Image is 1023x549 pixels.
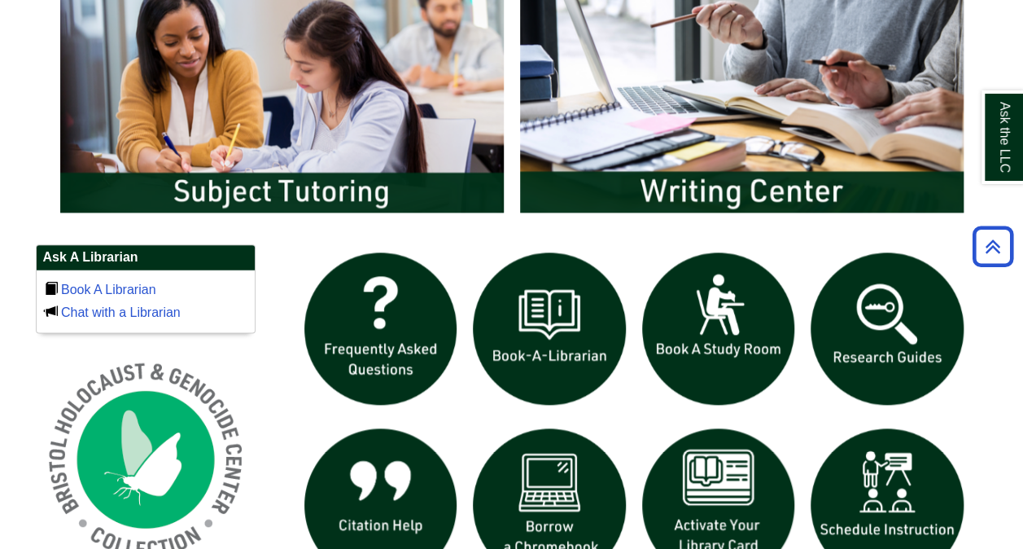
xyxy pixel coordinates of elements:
[37,245,255,270] h2: Ask A Librarian
[465,244,634,414] img: Book a Librarian icon links to book a librarian web page
[296,244,466,414] img: frequently asked questions
[802,244,972,414] img: Research Guides icon links to research guides web page
[61,283,156,296] a: Book A Librarian
[634,244,803,414] img: book a study room icon links to book a study room web page
[967,235,1019,257] a: Back to Top
[61,305,181,319] a: Chat with a Librarian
